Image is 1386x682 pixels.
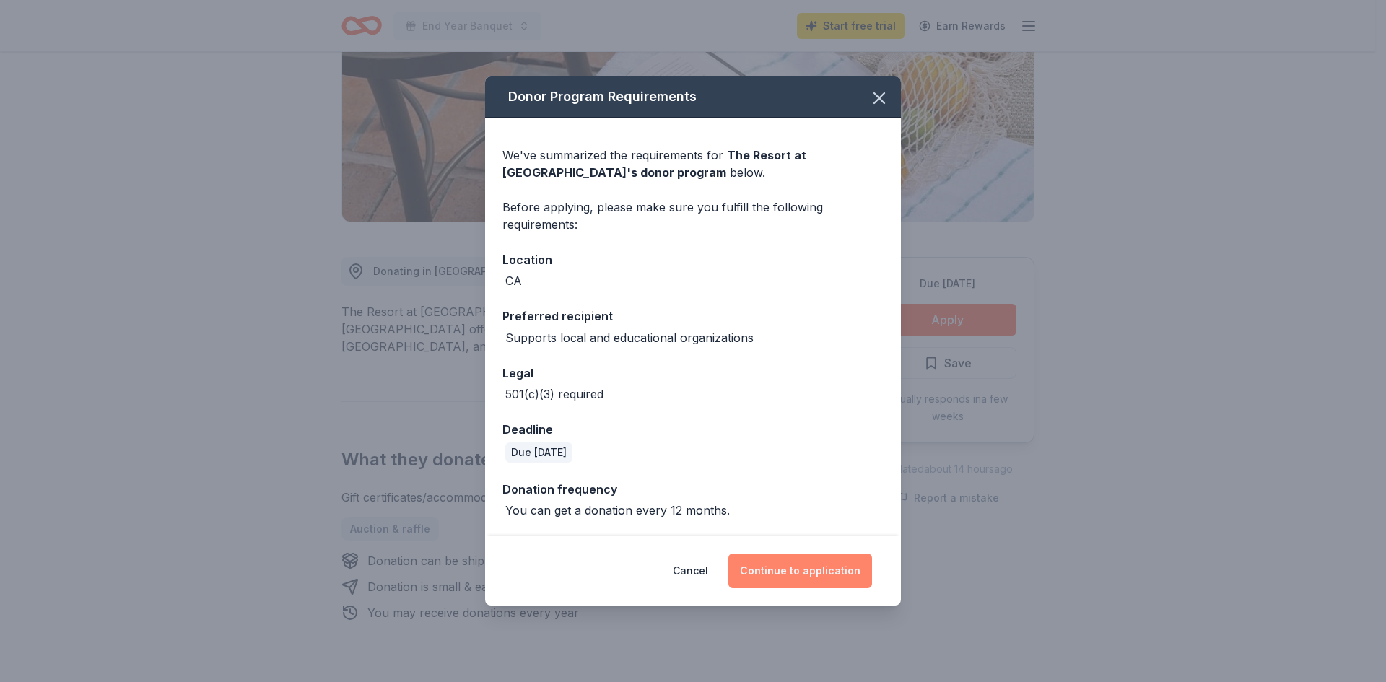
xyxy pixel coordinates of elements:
div: CA [505,272,522,289]
div: Location [502,250,884,269]
div: Preferred recipient [502,307,884,325]
div: Deadline [502,420,884,439]
div: Donor Program Requirements [485,76,901,118]
div: We've summarized the requirements for below. [502,147,884,181]
div: Before applying, please make sure you fulfill the following requirements: [502,198,884,233]
div: 501(c)(3) required [505,385,603,403]
button: Cancel [673,554,708,588]
div: Legal [502,364,884,382]
div: Supports local and educational organizations [505,329,754,346]
button: Continue to application [728,554,872,588]
div: Due [DATE] [505,442,572,463]
div: You can get a donation every 12 months. [505,502,730,519]
div: Donation frequency [502,480,884,499]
